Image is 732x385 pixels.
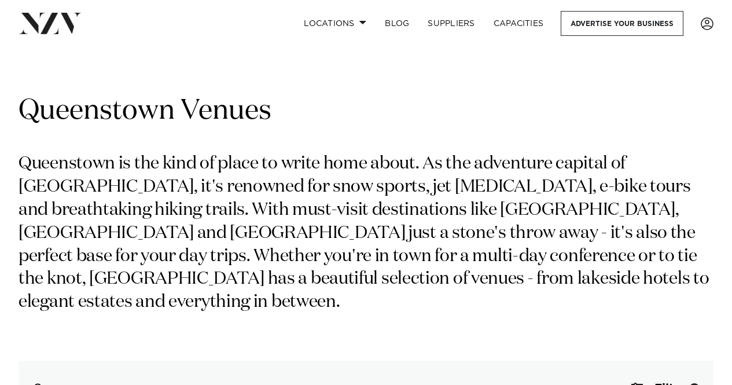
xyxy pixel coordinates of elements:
p: Queenstown is the kind of place to write home about. As the adventure capital of [GEOGRAPHIC_DATA... [19,153,713,314]
img: nzv-logo.png [19,13,82,34]
a: BLOG [376,11,418,36]
h1: Queenstown Venues [19,93,713,130]
a: Advertise your business [561,11,683,36]
a: Locations [295,11,376,36]
a: Capacities [484,11,553,36]
a: SUPPLIERS [418,11,484,36]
